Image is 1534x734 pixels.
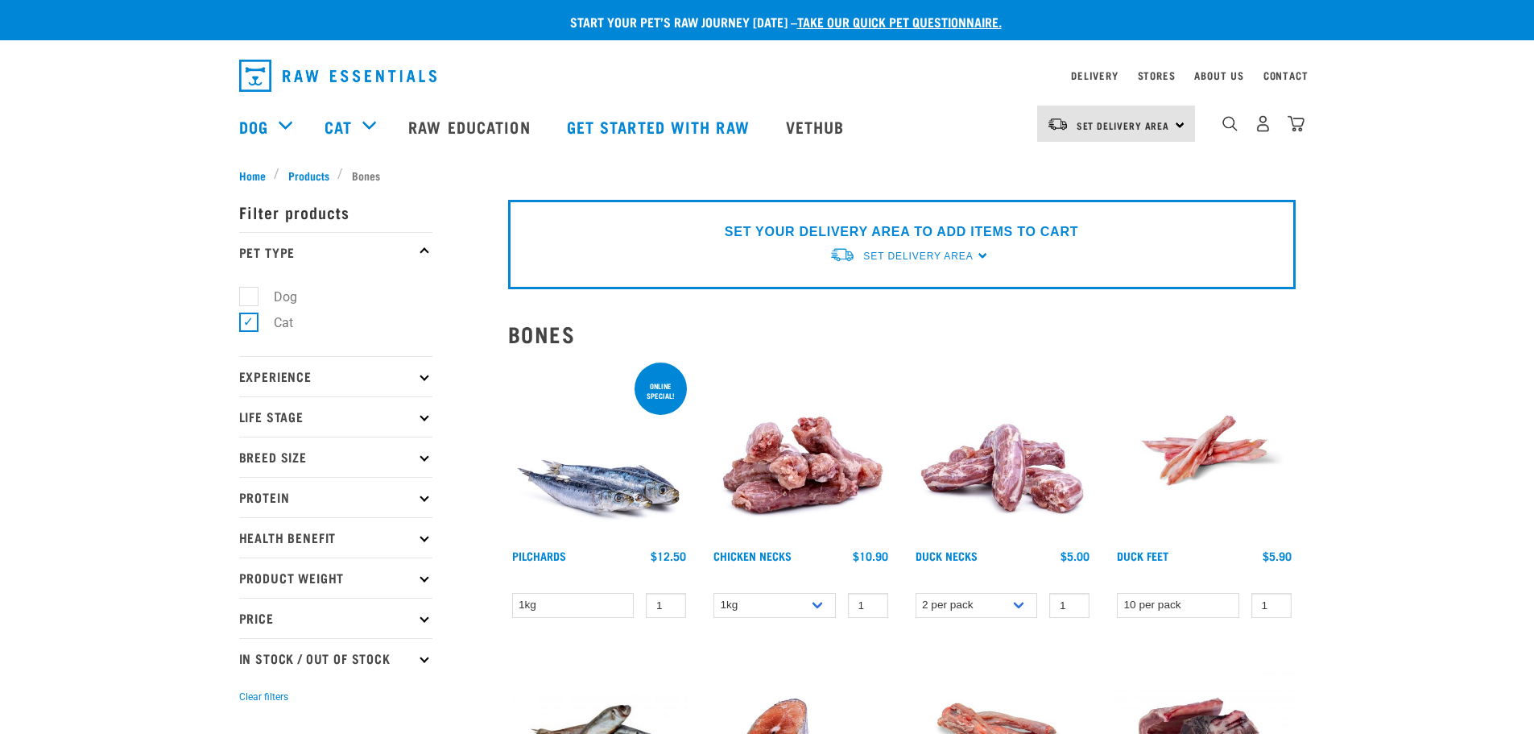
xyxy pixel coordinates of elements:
[1077,122,1170,128] span: Set Delivery Area
[1047,117,1069,131] img: van-moving.png
[239,114,268,139] a: Dog
[239,598,432,638] p: Price
[279,167,337,184] a: Products
[770,94,865,159] a: Vethub
[239,232,432,272] p: Pet Type
[1117,553,1168,558] a: Duck Feet
[1263,549,1292,562] div: $5.90
[239,167,1296,184] nav: breadcrumbs
[392,94,550,159] a: Raw Education
[797,18,1002,25] a: take our quick pet questionnaire.
[1288,115,1305,132] img: home-icon@2x.png
[248,287,304,307] label: Dog
[829,247,855,263] img: van-moving.png
[239,558,432,598] p: Product Weight
[713,553,792,558] a: Chicken Necks
[1138,73,1176,78] a: Stores
[1194,73,1243,78] a: About Us
[1071,73,1118,78] a: Delivery
[325,114,352,139] a: Cat
[239,437,432,477] p: Breed Size
[1263,73,1309,78] a: Contact
[725,222,1078,242] p: SET YOUR DELIVERY AREA TO ADD ITEMS TO CART
[635,374,687,408] div: ONLINE SPECIAL!
[651,549,686,562] div: $12.50
[239,690,288,704] button: Clear filters
[508,321,1296,346] h2: Bones
[848,593,888,618] input: 1
[863,251,973,262] span: Set Delivery Area
[512,553,566,558] a: Pilchards
[288,167,329,184] span: Products
[646,593,686,618] input: 1
[239,167,266,184] span: Home
[239,517,432,558] p: Health Benefit
[1251,593,1292,618] input: 1
[916,553,978,558] a: Duck Necks
[239,60,436,92] img: Raw Essentials Logo
[508,359,691,542] img: Four Whole Pilchards
[226,53,1309,98] nav: dropdown navigation
[551,94,770,159] a: Get started with Raw
[709,359,892,542] img: Pile Of Chicken Necks For Pets
[239,477,432,517] p: Protein
[239,167,275,184] a: Home
[239,638,432,678] p: In Stock / Out Of Stock
[853,549,888,562] div: $10.90
[1222,116,1238,131] img: home-icon-1@2x.png
[239,396,432,437] p: Life Stage
[1113,359,1296,542] img: Raw Essentials Duck Feet Raw Meaty Bones For Dogs
[912,359,1094,542] img: Pile Of Duck Necks For Pets
[239,192,432,232] p: Filter products
[239,356,432,396] p: Experience
[1255,115,1271,132] img: user.png
[248,313,300,333] label: Cat
[1061,549,1090,562] div: $5.00
[1049,593,1090,618] input: 1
